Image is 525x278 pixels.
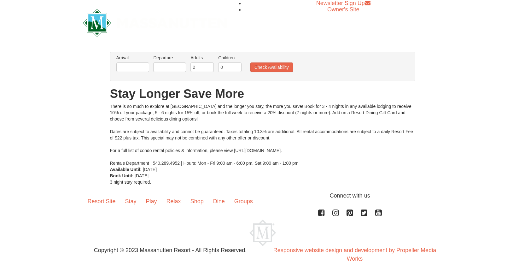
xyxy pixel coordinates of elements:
[208,192,230,211] a: Dine
[249,220,276,246] img: Massanutten Resort Logo
[190,55,214,61] label: Adults
[273,247,436,262] a: Responsive website design and development by Propeller Media Works
[120,192,141,211] a: Stay
[162,192,186,211] a: Relax
[110,167,142,172] strong: Available Until:
[218,55,242,61] label: Children
[78,246,263,255] p: Copyright © 2023 Massanutten Resort - All Rights Reserved.
[153,55,186,61] label: Departure
[83,9,227,37] img: Massanutten Resort Logo
[110,173,134,178] strong: Book Until:
[141,192,162,211] a: Play
[83,192,442,200] p: Connect with us
[186,192,208,211] a: Shop
[110,180,151,185] span: 3 night stay required.
[135,173,149,178] span: [DATE]
[230,192,258,211] a: Groups
[110,103,415,166] div: There is so much to explore at [GEOGRAPHIC_DATA] and the longer you stay, the more you save! Book...
[83,192,120,211] a: Resort Site
[250,62,293,72] button: Check Availability
[83,15,227,29] a: Massanutten Resort
[110,87,415,100] h1: Stay Longer Save More
[327,6,359,13] a: Owner's Site
[116,55,149,61] label: Arrival
[143,167,157,172] span: [DATE]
